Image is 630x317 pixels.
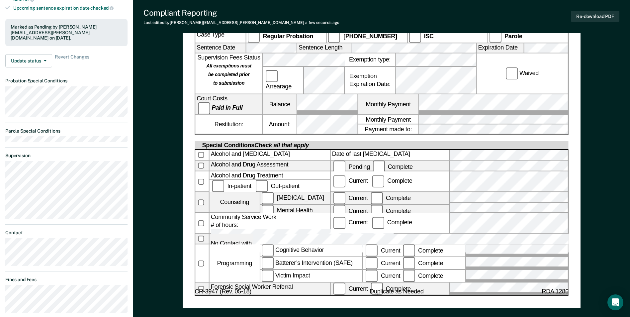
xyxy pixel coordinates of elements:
[366,245,378,257] input: Current
[255,180,267,192] input: Out-patient
[364,260,402,266] label: Current
[90,5,114,11] span: checked
[332,219,369,226] label: Current
[305,20,339,25] span: a few seconds ago
[11,24,122,41] div: Marked as Pending by [PERSON_NAME][EMAIL_ADDRESS][PERSON_NAME][DOMAIN_NAME] on [DATE].
[506,67,518,79] input: Waived
[358,94,418,114] label: Monthly Payment
[371,192,383,204] input: Complete
[297,44,351,53] label: Sentence Length
[504,33,522,40] strong: Parole
[262,270,274,282] input: Victim Impact
[403,270,415,282] input: Complete
[254,142,309,149] span: Check all that apply
[209,245,259,282] div: Programming
[345,67,395,94] div: Exemption Expiration Date:
[373,161,385,173] input: Complete
[332,178,369,184] label: Current
[195,53,262,93] div: Supervision Fees Status
[212,104,242,111] strong: Paid in Full
[260,245,362,257] label: Cognitive Behavior
[263,115,297,134] label: Amount:
[332,163,371,170] label: Pending
[402,260,444,266] label: Complete
[332,207,369,214] label: Current
[330,150,449,160] label: Date of last [MEDICAL_DATA]
[333,192,345,204] input: Current
[209,171,330,179] div: Alcohol and Drug Treatment
[571,11,619,22] button: Re-download PDF
[366,257,378,269] input: Current
[607,294,623,310] div: Open Intercom Messenger
[143,20,339,25] div: Last edited by [PERSON_NAME][EMAIL_ADDRESS][PERSON_NAME][DOMAIN_NAME]
[366,270,378,282] input: Current
[209,150,330,160] div: Alcohol and [MEDICAL_DATA]
[254,182,301,189] label: Out-patient
[371,219,413,226] div: Complete
[212,180,224,192] input: In-patient
[345,53,395,66] label: Exemption type:
[260,205,330,217] label: Mental Health
[143,8,339,18] div: Compliant Reporting
[262,192,274,204] input: [MEDICAL_DATA]
[5,54,52,67] button: Update status
[195,31,245,43] div: Case Type
[5,78,128,84] dt: Probation Special Conditions
[266,70,278,82] input: Arrearage
[55,54,89,67] span: Revert Changes
[262,257,274,269] input: Batterer’s Intervention (SAFE)
[5,230,128,236] dt: Contact
[489,31,501,43] input: Parole
[5,153,128,158] dt: Supervision
[209,192,259,212] div: Counseling
[403,257,415,269] input: Complete
[477,44,523,53] label: Expiration Date
[372,175,384,187] input: Complete
[371,283,383,295] input: Complete
[195,94,262,114] div: Court Costs
[504,67,540,79] label: Waived
[424,33,433,40] strong: ISC
[260,257,362,269] label: Batterer’s Intervention (SAFE)
[372,217,384,229] input: Complete
[264,70,302,90] label: Arrearage
[333,161,345,173] input: Pending
[332,194,369,201] label: Current
[370,288,423,296] span: Duplicate as Needed
[333,205,345,217] input: Current
[403,245,415,257] input: Complete
[262,205,274,217] input: Mental Health
[211,182,254,189] label: In-patient
[209,283,330,295] div: Forensic Social Worker Referral
[195,288,251,296] span: CR-3947 (Rev. 05-18)
[333,175,345,187] input: Current
[343,33,397,40] strong: [PHONE_NUMBER]
[369,285,412,292] label: Complete
[371,178,413,184] label: Complete
[262,245,274,257] input: Cognitive Behavior
[332,285,369,292] label: Current
[209,213,330,233] div: Community Service Work # of hours:
[369,207,412,214] label: Complete
[371,205,383,217] input: Complete
[209,161,330,171] div: Alcohol and Drug Assessment
[333,283,345,295] input: Current
[364,272,402,279] label: Current
[201,141,310,149] div: Special Conditions
[206,62,251,86] strong: All exemptions must be completed prior to submission
[408,31,420,43] input: ISC
[260,270,362,282] label: Victim Impact
[195,115,262,134] div: Restitution:
[369,194,412,201] label: Complete
[5,277,128,282] dt: Fines and Fees
[402,247,444,254] label: Complete
[358,115,418,124] label: Monthly Payment
[263,33,313,40] strong: Regular Probation
[358,125,418,134] label: Payment made to:
[371,163,414,170] label: Complete
[542,288,568,296] span: RDA 1286
[364,247,402,254] label: Current
[328,31,340,43] input: [PHONE_NUMBER]
[5,128,128,134] dt: Parole Special Conditions
[195,44,245,53] label: Sentence Date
